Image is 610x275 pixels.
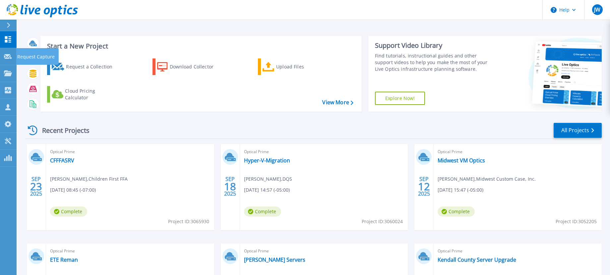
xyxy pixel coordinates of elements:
a: [PERSON_NAME] Servers [244,256,305,263]
a: ETE Reman [50,256,78,263]
div: SEP 2025 [224,174,236,199]
span: Optical Prime [244,148,404,155]
span: Project ID: 3060024 [362,218,403,225]
a: Kendall County Server Upgrade [438,256,516,263]
a: CFFFASRV [50,157,74,164]
div: Find tutorials, instructional guides and other support videos to help you make the most of your L... [375,52,494,72]
span: Complete [244,207,281,217]
span: Complete [438,207,475,217]
a: Upload Files [258,58,332,75]
span: JW [594,7,600,12]
a: Hyper-V-Migration [244,157,290,164]
span: Project ID: 3065930 [168,218,209,225]
a: Download Collector [152,58,226,75]
div: Request a Collection [66,60,119,73]
div: Download Collector [170,60,223,73]
span: [DATE] 08:45 (-07:00) [50,186,96,194]
span: Optical Prime [438,247,598,255]
a: Cloud Pricing Calculator [47,86,121,103]
div: SEP 2025 [418,174,430,199]
span: Optical Prime [50,247,210,255]
a: All Projects [554,123,602,138]
div: Support Video Library [375,41,494,50]
span: Optical Prime [438,148,598,155]
span: [PERSON_NAME] , DQS [244,175,292,183]
span: Optical Prime [50,148,210,155]
span: [DATE] 14:57 (-05:00) [244,186,290,194]
span: Optical Prime [244,247,404,255]
span: [DATE] 15:47 (-05:00) [438,186,483,194]
span: [PERSON_NAME] , Children First FFA [50,175,128,183]
span: [PERSON_NAME] , Midwest Custom Case, Inc. [438,175,536,183]
h3: Start a New Project [47,43,353,50]
a: View More [322,99,353,106]
span: 12 [418,184,430,189]
div: Upload Files [276,60,329,73]
span: Project ID: 3052205 [556,218,597,225]
a: Request a Collection [47,58,121,75]
span: Complete [50,207,87,217]
p: Request Capture [17,48,55,65]
span: 18 [224,184,236,189]
a: Midwest VM Optics [438,157,485,164]
div: Cloud Pricing Calculator [65,88,118,101]
span: 23 [30,184,42,189]
a: Explore Now! [375,92,425,105]
div: SEP 2025 [30,174,42,199]
div: Recent Projects [26,122,98,138]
